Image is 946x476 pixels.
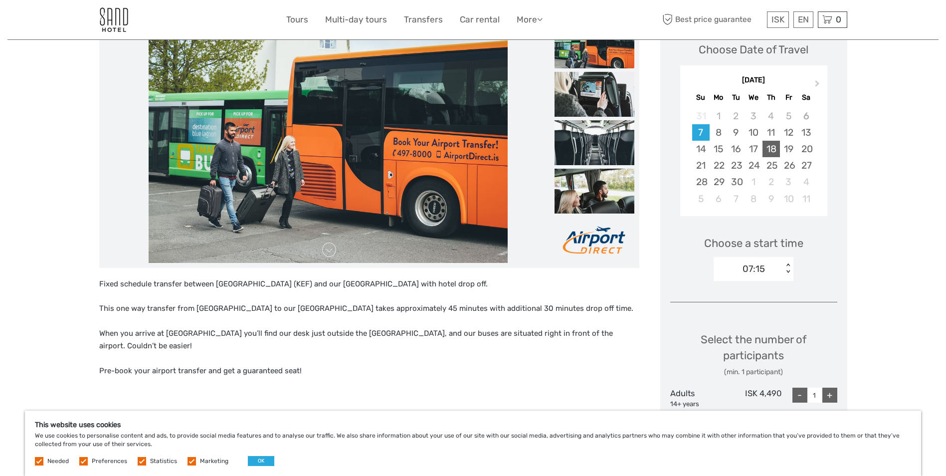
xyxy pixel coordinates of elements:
div: ISK 4,490 [726,388,781,409]
div: Choose Thursday, September 25th, 2025 [762,157,780,174]
div: Choose Sunday, September 21st, 2025 [692,157,710,174]
div: Choose Monday, October 6th, 2025 [710,191,727,207]
div: Fr [780,91,797,104]
label: Statistics [150,457,177,466]
div: Not available Saturday, September 6th, 2025 [797,108,815,124]
div: Not available Sunday, August 31st, 2025 [692,108,710,124]
div: Choose Monday, September 15th, 2025 [710,141,727,157]
h5: This website uses cookies [35,421,911,429]
div: Choose Thursday, September 18th, 2025 [762,141,780,157]
p: When you arrive at [GEOGRAPHIC_DATA] you’ll find our desk just outside the [GEOGRAPHIC_DATA], and... [99,327,639,353]
div: Select the number of participants [670,332,837,377]
p: Pre-book your airport transfer and get a guaranteed seat! [99,365,639,378]
div: Choose Friday, September 19th, 2025 [780,141,797,157]
div: Choose Tuesday, September 16th, 2025 [727,141,745,157]
div: Choose Sunday, September 7th, 2025 [692,124,710,141]
div: Choose Tuesday, September 30th, 2025 [727,174,745,190]
div: Choose Friday, September 12th, 2025 [780,124,797,141]
div: Choose Saturday, September 27th, 2025 [797,157,815,174]
div: Not available Monday, September 1st, 2025 [710,108,727,124]
div: Choose Sunday, September 14th, 2025 [692,141,710,157]
div: Choose Saturday, September 20th, 2025 [797,141,815,157]
label: Marketing [200,457,228,466]
button: Open LiveChat chat widget [115,15,127,27]
span: Best price guarantee [660,11,764,28]
div: Choose Thursday, October 2nd, 2025 [762,174,780,190]
div: 14+ years [670,400,726,409]
div: < > [784,263,792,274]
div: Not available Tuesday, September 2nd, 2025 [727,108,745,124]
div: Choose Date of Travel [699,42,808,57]
p: We're away right now. Please check back later! [14,17,113,25]
button: OK [248,456,274,466]
div: Choose Friday, October 10th, 2025 [780,191,797,207]
label: Preferences [92,457,127,466]
a: Tours [286,12,308,27]
div: We use cookies to personalise content and ads, to provide social media features and to analyse ou... [25,411,921,476]
p: This one way transfer from [GEOGRAPHIC_DATA] to our [GEOGRAPHIC_DATA] takes approximately 45 minu... [99,302,639,315]
span: 0 [834,14,843,24]
div: Choose Tuesday, September 9th, 2025 [727,124,745,141]
div: Su [692,91,710,104]
div: Not available Thursday, September 4th, 2025 [762,108,780,124]
img: 496885bbd42d40e4a000c00b088f39ab_slider_thumbnail.jpeg [555,169,634,214]
img: 72e0fd5821c449a780bf4469b3924d63_slider_thumbnail.jpeg [555,72,634,117]
div: month 2025-09 [683,108,824,207]
div: Choose Friday, September 26th, 2025 [780,157,797,174]
img: 41764d99cc554850b6c462aa4f8452ec_main_slider.jpeg [149,23,508,263]
div: Choose Wednesday, September 10th, 2025 [745,124,762,141]
div: Choose Monday, September 22nd, 2025 [710,157,727,174]
img: 186-9edf1c15-b972-4976-af38-d04df2434085_logo_small.jpg [99,7,128,32]
div: Choose Thursday, October 9th, 2025 [762,191,780,207]
a: More [517,12,543,27]
div: Choose Saturday, October 4th, 2025 [797,174,815,190]
button: Next Month [810,78,826,94]
div: Choose Tuesday, September 23rd, 2025 [727,157,745,174]
div: [DATE] [680,75,827,86]
p: Fixed schedule transfer between [GEOGRAPHIC_DATA] (KEF) and our [GEOGRAPHIC_DATA] with hotel drop... [99,278,639,291]
div: Choose Wednesday, September 17th, 2025 [745,141,762,157]
div: Not available Wednesday, September 3rd, 2025 [745,108,762,124]
div: Choose Saturday, October 11th, 2025 [797,191,815,207]
a: Transfers [404,12,443,27]
div: EN [793,11,813,28]
img: 82d76ff166a641f18b5ae586bdf612c3_slider_thumbnail.jpeg [555,120,634,165]
div: Choose Wednesday, October 1st, 2025 [745,174,762,190]
div: Choose Sunday, October 5th, 2025 [692,191,710,207]
div: Choose Wednesday, October 8th, 2025 [745,191,762,207]
div: 07:15 [743,262,765,275]
div: Mo [710,91,727,104]
div: Choose Thursday, September 11th, 2025 [762,124,780,141]
div: Choose Monday, September 29th, 2025 [710,174,727,190]
div: Th [762,91,780,104]
img: 41764d99cc554850b6c462aa4f8452ec_slider_thumbnail.jpeg [555,23,634,68]
div: + [822,388,837,403]
div: Choose Sunday, September 28th, 2025 [692,174,710,190]
div: Sa [797,91,815,104]
div: Choose Friday, October 3rd, 2025 [780,174,797,190]
span: Choose a start time [704,236,803,251]
div: Adults [670,388,726,409]
div: Choose Monday, September 8th, 2025 [710,124,727,141]
label: Needed [47,457,69,466]
div: We [745,91,762,104]
a: Car rental [460,12,500,27]
div: Choose Tuesday, October 7th, 2025 [727,191,745,207]
span: ISK [771,14,784,24]
div: Not available Friday, September 5th, 2025 [780,108,797,124]
div: Choose Wednesday, September 24th, 2025 [745,157,762,174]
a: Multi-day tours [325,12,387,27]
img: 0a5a2d1f390746e2a23cee12bb0ceab3_slider_thumbnail.png [555,217,634,262]
div: Tu [727,91,745,104]
div: - [792,388,807,403]
div: Choose Saturday, September 13th, 2025 [797,124,815,141]
div: (min. 1 participant) [670,367,837,377]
